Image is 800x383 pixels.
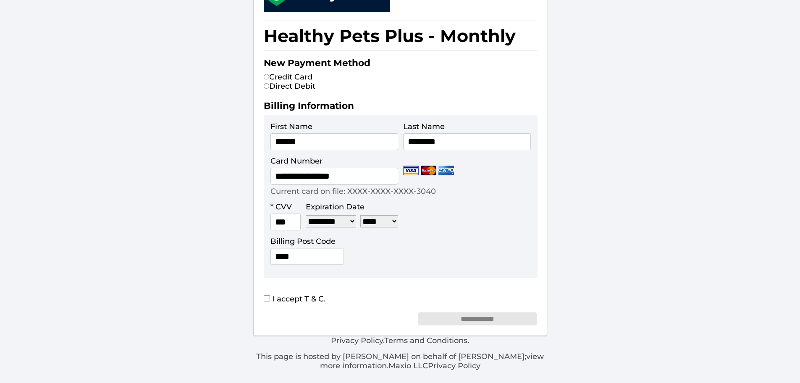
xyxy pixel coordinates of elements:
[428,361,480,370] a: Privacy Policy
[270,122,312,131] label: First Name
[270,187,436,196] p: Current card on file: XXXX-XXXX-XXXX-3040
[270,202,292,211] label: * CVV
[270,156,323,166] label: Card Number
[264,83,269,89] input: Direct Debit
[264,294,325,304] label: I accept T & C.
[403,122,445,131] label: Last Name
[264,21,537,51] h1: Healthy Pets Plus - Monthly
[270,237,336,246] label: Billing Post Code
[264,295,270,301] input: I accept T & C.
[264,74,269,79] input: Credit Card
[253,352,547,370] p: This page is hosted by [PERSON_NAME] on behalf of [PERSON_NAME]; Maxio LLC
[264,82,315,91] label: Direct Debit
[421,166,436,175] img: Mastercard
[331,336,383,345] a: Privacy Policy
[384,336,467,345] a: Terms and Conditions
[253,336,547,370] div: . .
[264,72,312,82] label: Credit Card
[320,352,544,370] a: view more information.
[438,166,454,175] img: Amex
[403,166,419,175] img: Visa
[264,100,537,115] h2: Billing Information
[264,57,537,72] h2: New Payment Method
[306,202,365,211] label: Expiration Date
